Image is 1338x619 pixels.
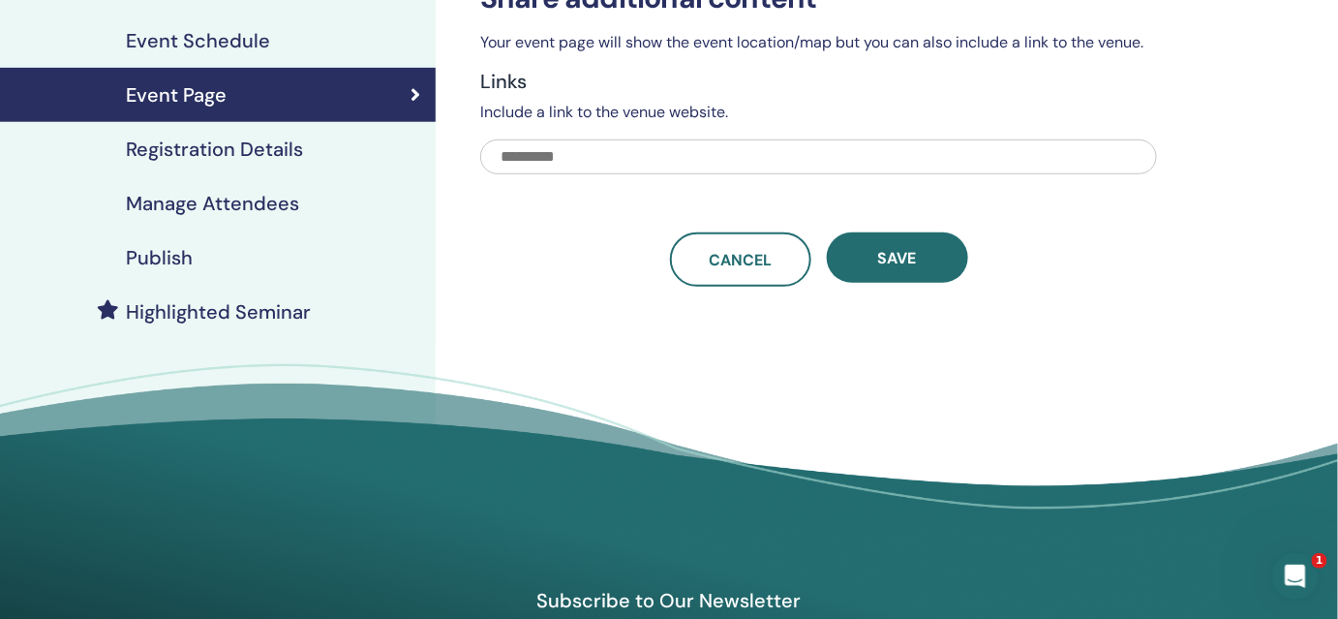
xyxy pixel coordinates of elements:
h4: Registration Details [126,138,303,161]
h4: Highlighted Seminar [126,300,311,324]
p: Your event page will show the event location/map but you can also include a link to the venue. [480,31,1157,54]
iframe: Intercom live chat [1272,553,1319,600]
a: Cancel [670,232,811,287]
h4: Manage Attendees [126,192,299,215]
h4: Subscribe to Our Newsletter [445,588,893,613]
p: Include a link to the venue website. [480,101,1157,124]
h4: Publish [126,246,193,269]
span: 1 [1312,553,1327,569]
span: Cancel [709,250,772,270]
h4: Event Page [126,83,227,107]
span: Save [878,248,917,268]
h4: Links [480,70,1157,93]
h4: Event Schedule [126,29,270,52]
button: Save [827,232,968,283]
